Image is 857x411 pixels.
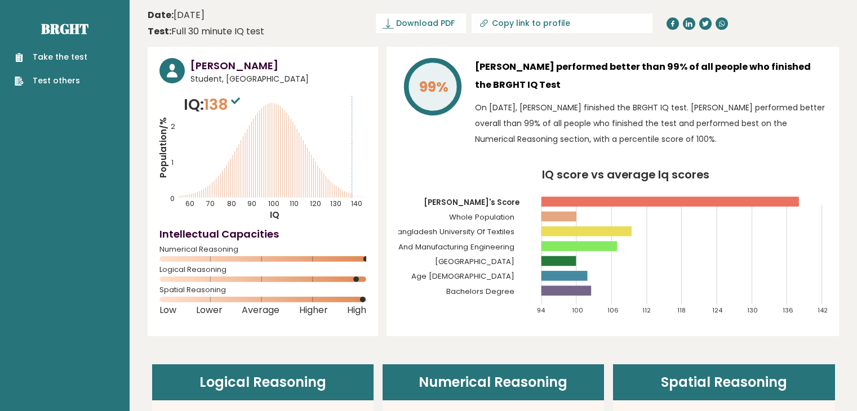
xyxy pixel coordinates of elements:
[475,58,827,94] h3: [PERSON_NAME] performed better than 99% of all people who finished the BRGHT IQ Test
[347,308,366,312] span: High
[170,194,175,203] tspan: 0
[419,77,449,97] tspan: 99%
[186,199,195,208] tspan: 60
[159,308,176,312] span: Low
[677,306,686,315] tspan: 118
[290,199,299,208] tspan: 110
[196,308,223,312] span: Lower
[376,14,466,33] a: Download PDF
[712,306,723,315] tspan: 124
[159,247,366,252] span: Numerical Reasoning
[572,306,583,315] tspan: 100
[159,226,366,242] h4: Intellectual Capacities
[537,306,545,315] tspan: 94
[242,308,279,312] span: Average
[190,58,366,73] h3: [PERSON_NAME]
[396,17,455,29] span: Download PDF
[15,75,87,87] a: Test others
[435,256,514,267] tspan: [GEOGRAPHIC_DATA]
[310,199,321,208] tspan: 120
[393,226,514,237] tspan: Bangladesh University Of Textiles
[411,271,514,282] tspan: Age [DEMOGRAPHIC_DATA]
[152,364,374,400] header: Logical Reasoning
[330,199,341,208] tspan: 130
[607,306,619,315] tspan: 106
[148,25,264,38] div: Full 30 minute IQ test
[270,209,279,221] tspan: IQ
[159,288,366,292] span: Spatial Reasoning
[184,93,243,116] p: IQ:
[542,167,709,182] tspan: IQ score vs average Iq scores
[171,158,174,167] tspan: 1
[449,212,514,222] tspan: Whole Population
[613,364,834,400] header: Spatial Reasoning
[383,364,604,400] header: Numerical Reasoning
[642,306,651,315] tspan: 112
[148,25,171,38] b: Test:
[351,199,362,208] tspan: 140
[747,306,758,315] tspan: 130
[15,51,87,63] a: Take the test
[206,199,215,208] tspan: 70
[159,267,366,272] span: Logical Reasoning
[299,308,328,312] span: Higher
[356,242,514,252] tspan: Production And Manufacturing Engineering
[157,117,169,178] tspan: Population/%
[41,20,88,38] a: Brght
[247,199,256,208] tspan: 90
[818,306,828,315] tspan: 142
[190,73,366,85] span: Student, [GEOGRAPHIC_DATA]
[783,306,793,315] tspan: 136
[148,8,174,21] b: Date:
[204,94,243,115] span: 138
[148,8,205,22] time: [DATE]
[446,286,514,297] tspan: Bachelors Degree
[268,199,279,208] tspan: 100
[227,199,236,208] tspan: 80
[475,100,827,147] p: On [DATE], [PERSON_NAME] finished the BRGHT IQ test. [PERSON_NAME] performed better overall than ...
[171,122,175,131] tspan: 2
[424,197,519,208] tspan: [PERSON_NAME]'s Score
